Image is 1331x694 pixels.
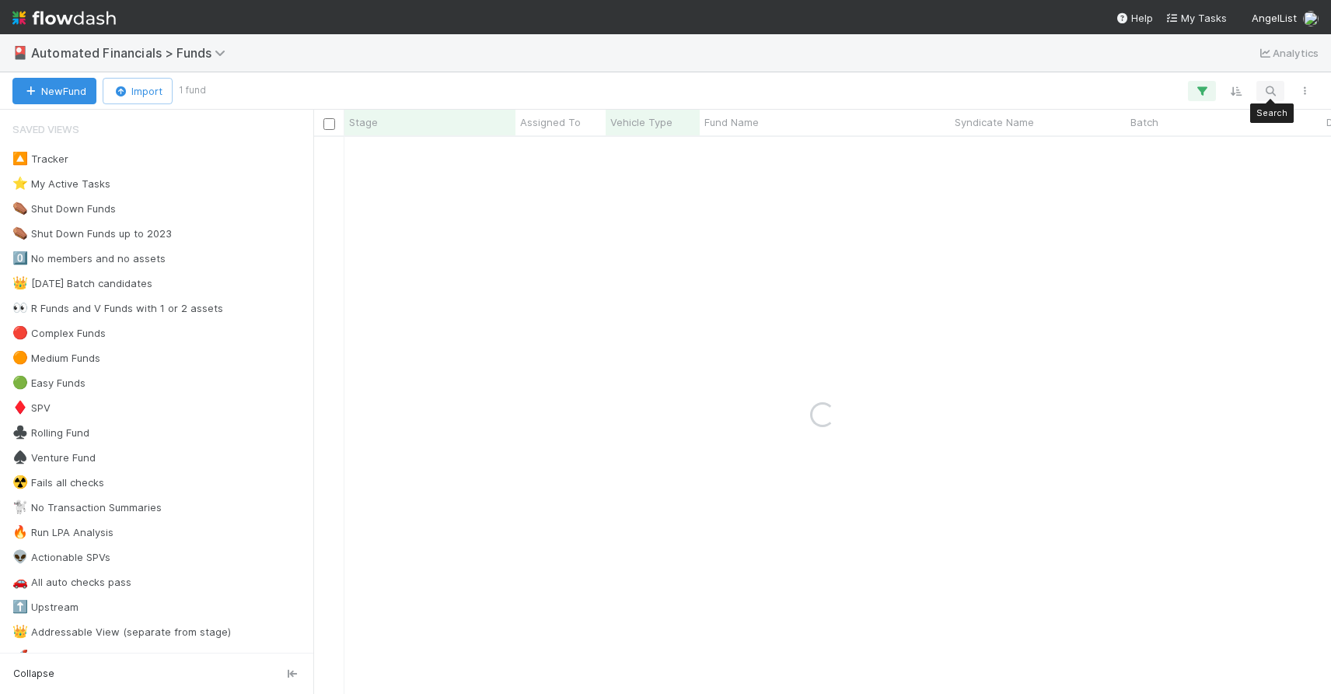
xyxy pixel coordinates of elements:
[12,199,116,219] div: Shut Down Funds
[12,376,28,389] span: 🟢
[1257,44,1319,62] a: Analytics
[1130,114,1158,130] span: Batch
[12,473,104,492] div: Fails all checks
[1252,12,1297,24] span: AngelList
[12,598,79,617] div: Upstream
[31,45,233,61] span: Automated Financials > Funds
[704,114,759,130] span: Fund Name
[12,177,28,190] span: ⭐
[520,114,581,130] span: Assigned To
[12,448,96,468] div: Venture Fund
[12,149,68,169] div: Tracker
[12,152,28,165] span: 🔼
[12,224,172,244] div: Shut Down Funds up to 2023
[12,525,28,538] span: 🔥
[12,46,28,59] span: 🎴
[12,498,162,517] div: No Transaction Summaries
[12,500,28,513] span: 🐩
[12,550,28,563] span: 👽
[349,114,378,130] span: Stage
[12,401,28,414] span: ♦️
[1165,12,1227,24] span: My Tasks
[12,647,136,667] div: SPVs Passing Checks
[1116,10,1153,26] div: Help
[12,398,51,418] div: SPV
[12,174,110,194] div: My Active Tasks
[12,301,28,314] span: 👀
[12,575,28,588] span: 🚗
[12,114,79,145] span: Saved Views
[12,274,152,293] div: [DATE] Batch candidates
[12,251,28,265] span: 0️⃣
[12,78,96,104] button: NewFund
[12,622,231,642] div: Addressable View (separate from stage)
[12,548,110,567] div: Actionable SPVs
[12,249,166,268] div: No members and no assets
[12,276,28,289] span: 👑
[103,78,173,104] button: Import
[12,650,28,663] span: 🚀
[13,667,54,681] span: Collapse
[179,83,206,97] small: 1 fund
[1303,11,1319,26] img: avatar_5ff1a016-d0ce-496a-bfbe-ad3802c4d8a0.png
[12,475,28,489] span: ☢️
[12,349,100,368] div: Medium Funds
[12,423,89,443] div: Rolling Fund
[12,450,28,464] span: ♠️
[12,625,28,638] span: 👑
[12,202,28,215] span: ⚰️
[12,226,28,240] span: ⚰️
[610,114,672,130] span: Vehicle Type
[1165,10,1227,26] a: My Tasks
[12,299,223,318] div: R Funds and V Funds with 1 or 2 assets
[12,324,106,343] div: Complex Funds
[12,373,86,393] div: Easy Funds
[323,118,335,130] input: Toggle All Rows Selected
[12,426,28,439] span: ♣️
[12,600,28,613] span: ⬆️
[955,114,1034,130] span: Syndicate Name
[12,326,28,339] span: 🔴
[12,351,28,364] span: 🟠
[12,573,131,592] div: All auto checks pass
[12,523,114,542] div: Run LPA Analysis
[12,5,116,31] img: logo-inverted-e16ddd16eac7371096b0.svg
